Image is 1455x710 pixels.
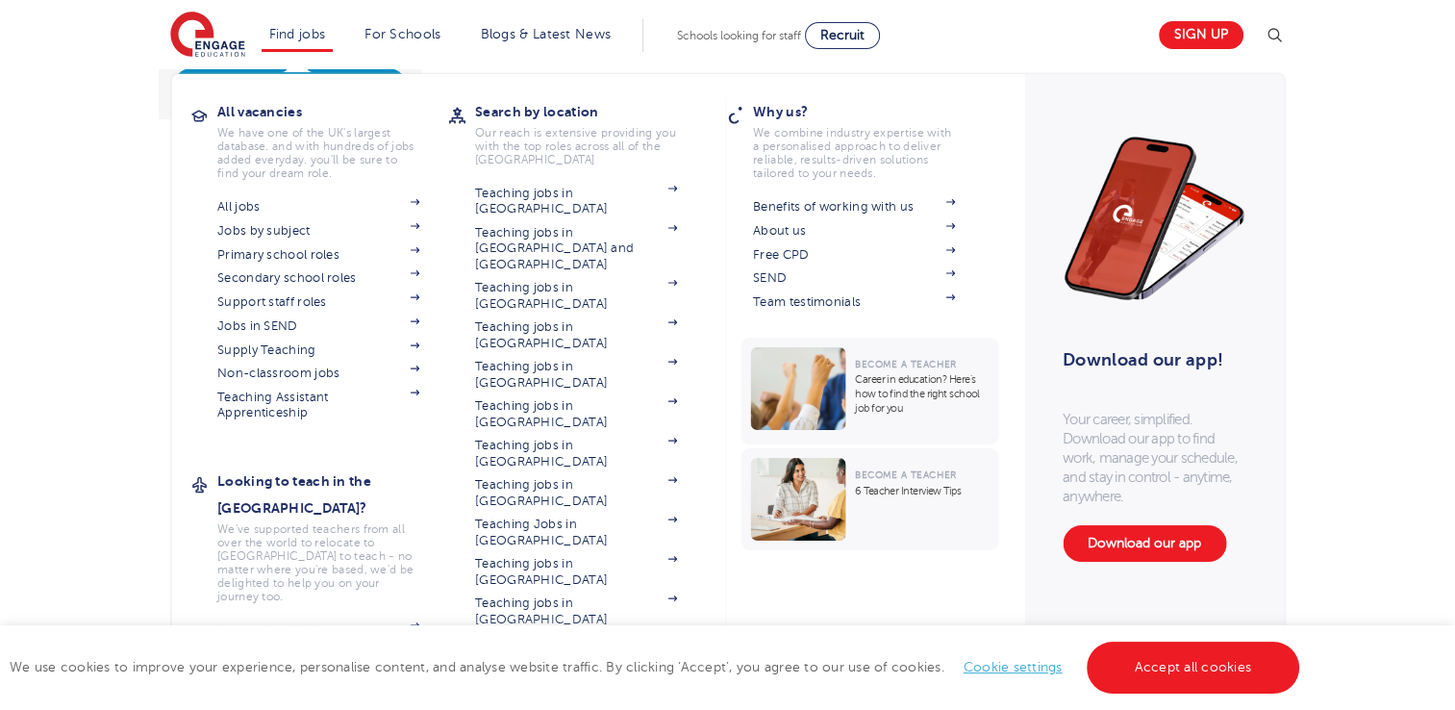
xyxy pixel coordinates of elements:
[217,318,419,334] a: Jobs in SEND
[855,484,989,498] p: 6 Teacher Interview Tips
[217,522,419,603] p: We've supported teachers from all over the world to relocate to [GEOGRAPHIC_DATA] to teach - no m...
[855,372,989,416] p: Career in education? Here’s how to find the right school job for you
[1063,410,1245,506] p: Your career, simplified. Download our app to find work, manage your schedule, and stay in control...
[10,660,1304,674] span: We use cookies to improve your experience, personalise content, and analyse website traffic. By c...
[805,22,880,49] a: Recruit
[753,294,955,310] a: Team testimonials
[753,199,955,215] a: Benefits of working with us
[740,448,1003,550] a: Become a Teacher6 Teacher Interview Tips
[475,280,677,312] a: Teaching jobs in [GEOGRAPHIC_DATA]
[217,98,448,125] h3: All vacancies
[217,270,419,286] a: Secondary school roles
[217,199,419,215] a: All jobs
[475,225,677,272] a: Teaching jobs in [GEOGRAPHIC_DATA] and [GEOGRAPHIC_DATA]
[217,622,419,638] a: International Hub
[475,319,677,351] a: Teaching jobs in [GEOGRAPHIC_DATA]
[820,28,865,42] span: Recruit
[481,27,612,41] a: Blogs & Latest News
[1063,525,1226,562] a: Download our app
[217,247,419,263] a: Primary school roles
[269,27,326,41] a: Find jobs
[217,390,419,421] a: Teaching Assistant Apprenticeship
[1063,339,1237,381] h3: Download our app!
[217,126,419,180] p: We have one of the UK's largest database. and with hundreds of jobs added everyday. you'll be sur...
[364,27,440,41] a: For Schools
[753,223,955,239] a: About us
[855,469,956,480] span: Become a Teacher
[217,294,419,310] a: Support staff roles
[964,660,1063,674] a: Cookie settings
[475,477,677,509] a: Teaching jobs in [GEOGRAPHIC_DATA]
[855,359,956,369] span: Become a Teacher
[753,98,984,180] a: Why us?We combine industry expertise with a personalised approach to deliver reliable, results-dr...
[475,98,706,166] a: Search by locationOur reach is extensive providing you with the top roles across all of the [GEOG...
[170,12,245,60] img: Engage Education
[217,468,448,521] h3: Looking to teach in the [GEOGRAPHIC_DATA]?
[753,247,955,263] a: Free CPD
[475,398,677,430] a: Teaching jobs in [GEOGRAPHIC_DATA]
[475,98,706,125] h3: Search by location
[475,596,677,627] a: Teaching jobs in [GEOGRAPHIC_DATA]
[475,126,677,166] p: Our reach is extensive providing you with the top roles across all of the [GEOGRAPHIC_DATA]
[677,29,801,42] span: Schools looking for staff
[1087,642,1300,694] a: Accept all cookies
[740,338,1003,444] a: Become a TeacherCareer in education? Here’s how to find the right school job for you
[475,517,677,548] a: Teaching Jobs in [GEOGRAPHIC_DATA]
[475,359,677,391] a: Teaching jobs in [GEOGRAPHIC_DATA]
[475,186,677,217] a: Teaching jobs in [GEOGRAPHIC_DATA]
[475,556,677,588] a: Teaching jobs in [GEOGRAPHIC_DATA]
[475,438,677,469] a: Teaching jobs in [GEOGRAPHIC_DATA]
[217,223,419,239] a: Jobs by subject
[753,270,955,286] a: SEND
[753,126,955,180] p: We combine industry expertise with a personalised approach to deliver reliable, results-driven so...
[217,366,419,381] a: Non-classroom jobs
[217,98,448,180] a: All vacanciesWe have one of the UK's largest database. and with hundreds of jobs added everyday. ...
[217,342,419,358] a: Supply Teaching
[753,98,984,125] h3: Why us?
[217,468,448,603] a: Looking to teach in the [GEOGRAPHIC_DATA]?We've supported teachers from all over the world to rel...
[1159,21,1243,49] a: Sign up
